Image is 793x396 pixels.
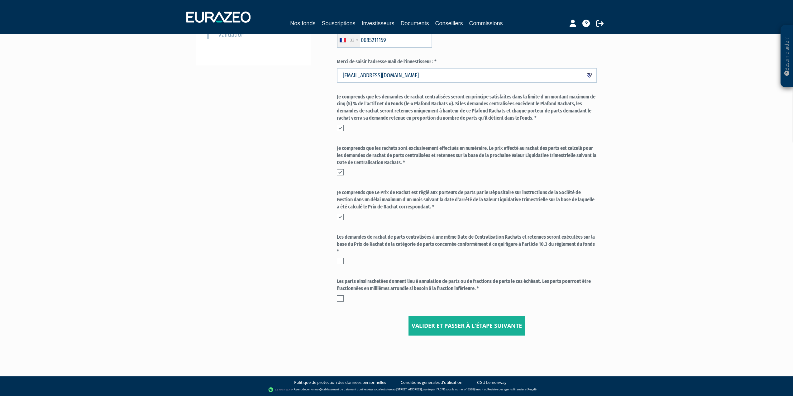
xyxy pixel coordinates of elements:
p: Besoin d'aide ? [783,28,791,84]
label: Je comprends que Le Prix de Rachat est réglé aux porteurs de parts par le Dépositaire sur instruc... [337,189,597,211]
input: 6 12 34 56 78 [337,33,432,48]
a: Souscriptions [322,19,355,28]
a: CGU Lemonway [477,379,507,385]
div: - Agent de (établissement de paiement dont le siège social est situé au [STREET_ADDRESS], agréé p... [6,387,787,393]
label: Je comprends que les rachats sont exclusivement effectués en numéraire. Le prix affecté au rachat... [337,145,597,166]
a: Investisseurs [361,19,394,28]
a: Conseillers [435,19,463,28]
img: logo-lemonway.png [268,387,292,393]
a: Lemonway [306,388,320,392]
a: Documents [401,19,429,28]
a: Conditions générales d'utilisation [401,379,462,385]
input: Valider et passer à l'étape suivante [408,316,525,336]
label: Les parts ainsi rachetées donnent lieu à annulation de parts ou de fractions de parts le cas éché... [337,278,597,292]
img: 1732889491-logotype_eurazeo_blanc_rvb.png [186,12,251,23]
label: Les demandes de rachat de parts centralisées à une même Date de Centralisation Rachats et retenue... [337,234,597,255]
a: Politique de protection des données personnelles [294,379,386,385]
small: Validation [218,31,245,38]
a: Nos fonds [290,19,315,28]
a: Registre des agents financiers (Regafi) [487,388,537,392]
label: Merci de saisir l'adresse mail de l'investisseur : * [337,58,597,65]
div: France: +33 [337,33,360,47]
div: +33 [348,37,354,43]
a: Commissions [469,19,503,28]
label: Je comprends que les demandes de rachat centralisées seront en principe satisfaites dans la limit... [337,93,597,122]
